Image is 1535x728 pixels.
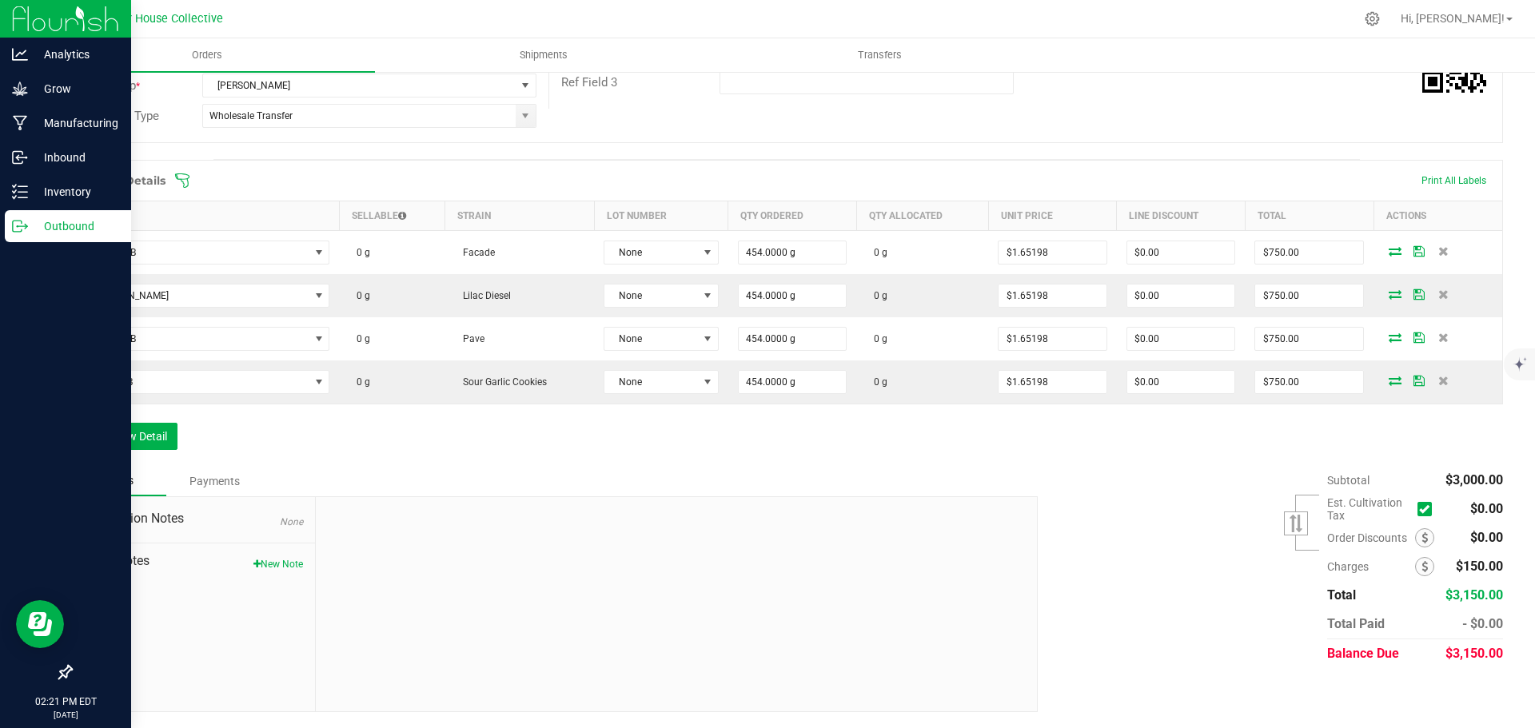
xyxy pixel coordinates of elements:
[28,113,124,133] p: Manufacturing
[1445,587,1503,603] span: $3,150.00
[1117,201,1246,231] th: Line Discount
[1407,332,1431,342] span: Save Order Detail
[349,290,370,301] span: 0 g
[866,290,887,301] span: 0 g
[12,184,28,200] inline-svg: Inventory
[83,551,303,571] span: Order Notes
[1431,246,1455,256] span: Delete Order Detail
[1127,328,1235,350] input: 0
[375,38,712,72] a: Shipments
[1401,12,1505,25] span: Hi, [PERSON_NAME]!
[1445,646,1503,661] span: $3,150.00
[1255,371,1363,393] input: 0
[82,370,330,394] span: NO DATA FOUND
[1470,530,1503,545] span: $0.00
[83,509,303,528] span: Destination Notes
[712,38,1048,72] a: Transfers
[1362,11,1382,26] div: Manage settings
[12,46,28,62] inline-svg: Analytics
[82,328,309,350] span: PAV - F/B
[1470,501,1503,516] span: $0.00
[349,376,370,388] span: 0 g
[1407,376,1431,385] span: Save Order Detail
[561,75,617,90] span: Ref Field 3
[1327,560,1415,573] span: Charges
[12,149,28,165] inline-svg: Inbound
[16,600,64,648] iframe: Resource center
[988,201,1117,231] th: Unit Price
[1327,531,1415,544] span: Order Discounts
[739,241,847,264] input: 0
[166,467,262,495] div: Payments
[1327,646,1399,661] span: Balance Due
[498,48,589,62] span: Shipments
[12,81,28,97] inline-svg: Grow
[1431,289,1455,299] span: Delete Order Detail
[856,201,988,231] th: Qty Allocated
[739,328,847,350] input: 0
[28,217,124,236] p: Outbound
[999,284,1106,307] input: 0
[445,201,594,231] th: Strain
[1462,616,1503,631] span: - $0.00
[28,182,124,201] p: Inventory
[999,371,1106,393] input: 0
[12,115,28,131] inline-svg: Manufacturing
[604,328,697,350] span: None
[253,557,303,571] button: New Note
[1327,616,1385,631] span: Total Paid
[1431,332,1455,342] span: Delete Order Detail
[72,201,340,231] th: Item
[1417,499,1439,520] span: Calculate cultivation tax
[7,694,124,709] p: 02:21 PM EDT
[866,376,887,388] span: 0 g
[203,74,515,97] span: [PERSON_NAME]
[12,218,28,234] inline-svg: Outbound
[866,247,887,258] span: 0 g
[1127,241,1235,264] input: 0
[82,241,309,264] span: FAC - F/B
[1445,472,1503,487] span: $3,000.00
[1327,496,1411,522] span: Est. Cultivation Tax
[28,79,124,98] p: Grow
[999,241,1106,264] input: 0
[1127,284,1235,307] input: 0
[1407,246,1431,256] span: Save Order Detail
[836,48,923,62] span: Transfers
[82,284,309,307] span: [PERSON_NAME]
[28,45,124,64] p: Analytics
[739,284,847,307] input: 0
[739,371,847,393] input: 0
[1431,376,1455,385] span: Delete Order Detail
[349,247,370,258] span: 0 g
[104,12,223,26] span: Arbor House Collective
[1245,201,1374,231] th: Total
[455,247,495,258] span: Facade
[455,290,511,301] span: Lilac Diesel
[866,333,887,344] span: 0 g
[594,201,728,231] th: Lot Number
[7,709,124,721] p: [DATE]
[28,148,124,167] p: Inbound
[604,241,697,264] span: None
[280,516,303,527] span: None
[170,48,244,62] span: Orders
[1374,201,1502,231] th: Actions
[82,284,330,308] span: NO DATA FOUND
[339,201,445,231] th: Sellable
[1456,559,1503,574] span: $150.00
[604,284,697,307] span: None
[38,38,375,72] a: Orders
[1127,371,1235,393] input: 0
[999,328,1106,350] input: 0
[1327,474,1370,487] span: Subtotal
[1407,289,1431,299] span: Save Order Detail
[1255,328,1363,350] input: 0
[728,201,857,231] th: Qty Ordered
[82,241,330,265] span: NO DATA FOUND
[1327,587,1356,603] span: Total
[82,371,309,393] span: SGC - FB
[455,376,547,388] span: Sour Garlic Cookies
[604,371,697,393] span: None
[455,333,484,344] span: Pave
